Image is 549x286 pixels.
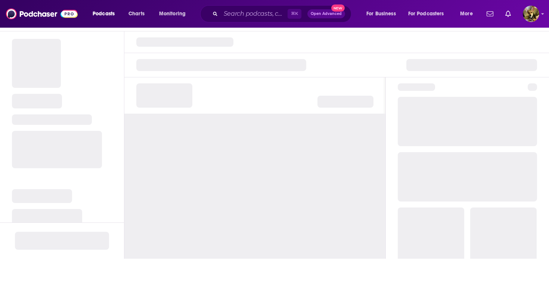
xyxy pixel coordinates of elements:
button: Show profile menu [523,6,539,22]
div: Search podcasts, credits, & more... [207,5,359,22]
span: Open Advanced [311,12,342,16]
a: Charts [124,8,149,20]
input: Search podcasts, credits, & more... [221,8,288,20]
button: open menu [455,8,482,20]
span: Logged in as SydneyDemo [523,6,539,22]
img: Podchaser - Follow, Share and Rate Podcasts [6,7,78,21]
span: New [331,4,345,12]
button: open menu [403,8,455,20]
span: ⌘ K [288,9,301,19]
a: Show notifications dropdown [502,7,514,20]
img: User Profile [523,6,539,22]
button: Open AdvancedNew [307,9,345,18]
button: open menu [361,8,405,20]
span: For Podcasters [408,9,444,19]
span: Charts [128,9,145,19]
button: open menu [154,8,195,20]
a: Show notifications dropdown [484,7,496,20]
span: For Business [366,9,396,19]
button: open menu [87,8,124,20]
span: Monitoring [159,9,186,19]
span: More [460,9,473,19]
span: Podcasts [93,9,115,19]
